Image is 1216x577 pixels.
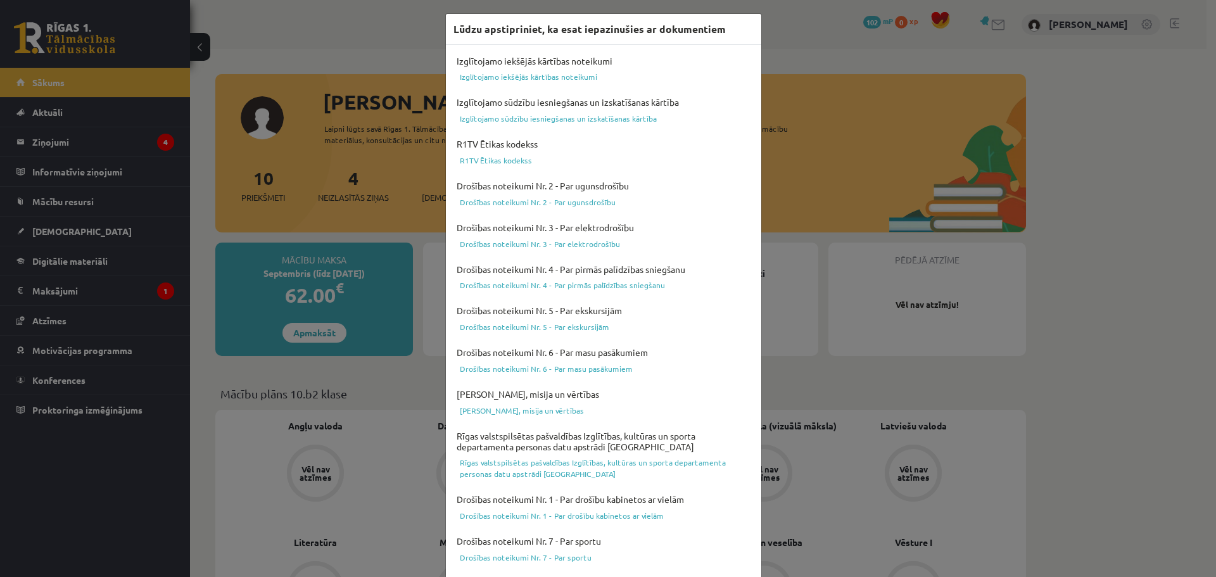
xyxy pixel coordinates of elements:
a: Drošības noteikumi Nr. 3 - Par elektrodrošību [453,236,754,251]
a: Drošības noteikumi Nr. 6 - Par masu pasākumiem [453,361,754,376]
h4: Drošības noteikumi Nr. 7 - Par sportu [453,533,754,550]
h4: R1TV Ētikas kodekss [453,136,754,153]
h4: Izglītojamo sūdzību iesniegšanas un izskatīšanas kārtība [453,94,754,111]
a: Drošības noteikumi Nr. 4 - Par pirmās palīdzības sniegšanu [453,277,754,293]
a: Rīgas valstspilsētas pašvaldības Izglītības, kultūras un sporta departamenta personas datu apstrā... [453,455,754,481]
a: Drošības noteikumi Nr. 1 - Par drošību kabinetos ar vielām [453,508,754,523]
a: Izglītojamo iekšējās kārtības noteikumi [453,69,754,84]
h4: Rīgas valstspilsētas pašvaldības Izglītības, kultūras un sporta departamenta personas datu apstrā... [453,428,754,455]
a: R1TV Ētikas kodekss [453,153,754,168]
a: [PERSON_NAME], misija un vērtības [453,403,754,418]
h3: Lūdzu apstipriniet, ka esat iepazinušies ar dokumentiem [453,22,726,37]
h4: [PERSON_NAME], misija un vērtības [453,386,754,403]
h4: Drošības noteikumi Nr. 2 - Par ugunsdrošību [453,177,754,194]
a: Drošības noteikumi Nr. 5 - Par ekskursijām [453,319,754,334]
h4: Drošības noteikumi Nr. 3 - Par elektrodrošību [453,219,754,236]
h4: Drošības noteikumi Nr. 4 - Par pirmās palīdzības sniegšanu [453,261,754,278]
h4: Izglītojamo iekšējās kārtības noteikumi [453,53,754,70]
a: Izglītojamo sūdzību iesniegšanas un izskatīšanas kārtība [453,111,754,126]
h4: Drošības noteikumi Nr. 5 - Par ekskursijām [453,302,754,319]
h4: Drošības noteikumi Nr. 6 - Par masu pasākumiem [453,344,754,361]
h4: Drošības noteikumi Nr. 1 - Par drošību kabinetos ar vielām [453,491,754,508]
a: Drošības noteikumi Nr. 2 - Par ugunsdrošību [453,194,754,210]
a: Drošības noteikumi Nr. 7 - Par sportu [453,550,754,565]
